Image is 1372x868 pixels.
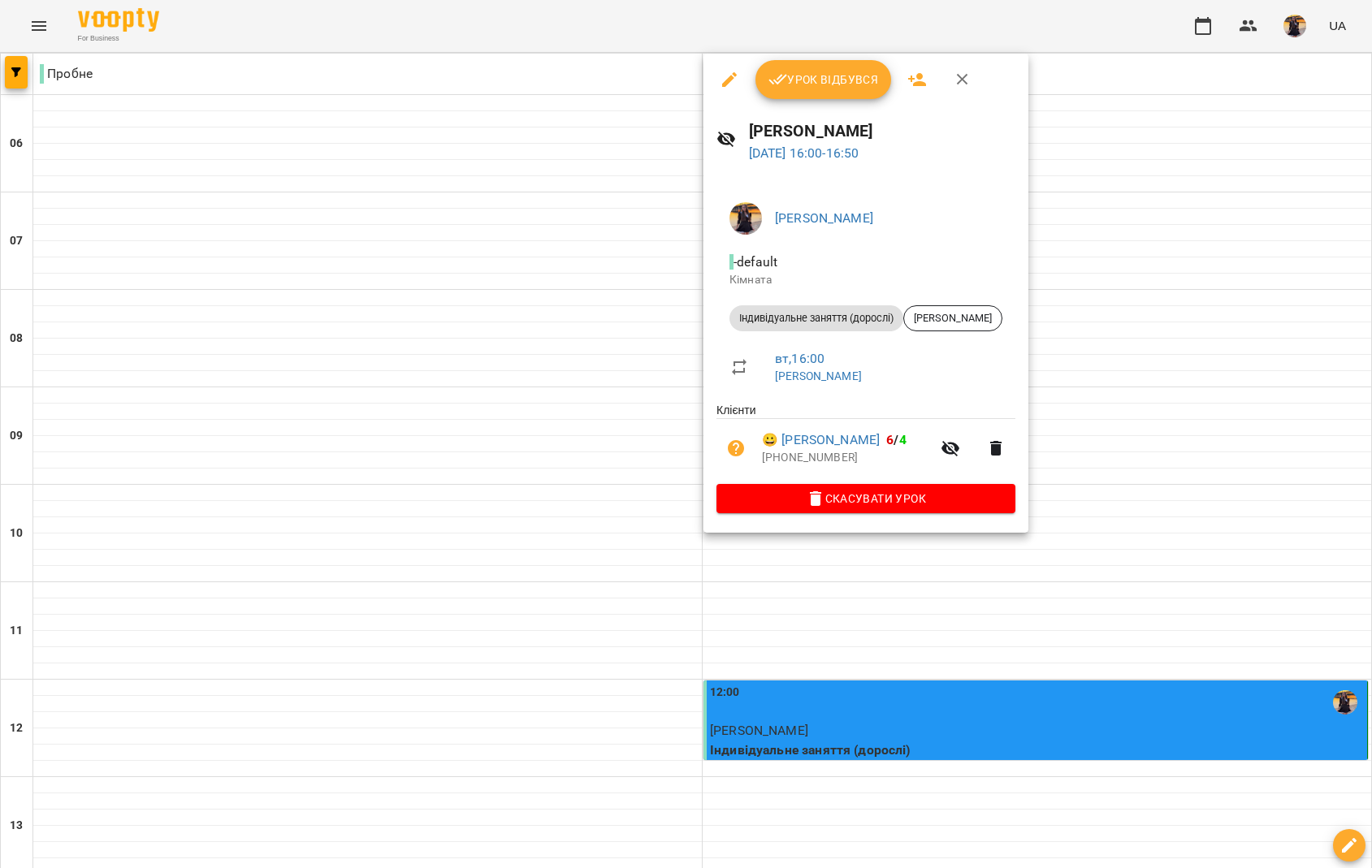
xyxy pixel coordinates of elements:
span: 6 [886,432,894,447]
span: 4 [899,432,907,447]
div: [PERSON_NAME] [903,305,1002,331]
p: [PHONE_NUMBER] [762,450,931,466]
a: [PERSON_NAME] [775,210,873,226]
button: Візит ще не сплачено. Додати оплату? [716,429,755,468]
a: [PERSON_NAME] [775,369,862,382]
span: Скасувати Урок [729,489,1002,508]
a: 😀 [PERSON_NAME] [762,430,880,450]
img: d9e4fe055f4d09e87b22b86a2758fb91.jpg [729,202,762,235]
p: Кімната [729,272,1002,288]
b: / [886,432,906,447]
h6: [PERSON_NAME] [749,119,1015,144]
span: [PERSON_NAME] [904,311,1002,326]
span: Урок відбувся [768,70,879,89]
button: Скасувати Урок [716,484,1015,513]
span: Індивідуальне заняття (дорослі) [729,311,903,326]
a: вт , 16:00 [775,351,824,366]
ul: Клієнти [716,402,1015,483]
span: - default [729,254,781,270]
button: Урок відбувся [755,60,892,99]
a: [DATE] 16:00-16:50 [749,145,859,161]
